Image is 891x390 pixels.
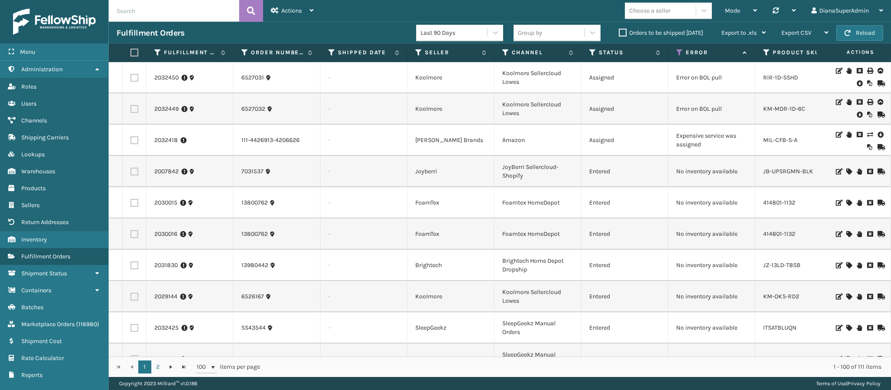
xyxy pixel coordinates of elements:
span: Lookups [21,151,45,158]
i: On Hold [857,231,862,237]
button: Reload [836,25,883,41]
span: Inventory [21,236,47,243]
i: Assign Carrier and Warehouse [846,200,851,206]
div: Last 90 Days [420,28,488,37]
td: No inventory available [668,156,755,187]
i: On Hold [857,262,862,268]
i: Pull Label [878,130,883,139]
a: SS43544 [241,324,266,332]
td: - [320,281,407,312]
a: 13800762 [241,230,268,238]
td: - [320,250,407,281]
i: Cancel Fulfillment Order [867,294,872,300]
i: Assign Carrier and Warehouse [846,169,851,175]
td: Expensive service was assigned [668,125,755,156]
td: Brightech Home Depot Dropship [494,250,581,281]
a: MIL-CFB-S-A [763,136,798,144]
i: On Hold [857,294,862,300]
i: Edit [836,169,841,175]
p: Copyright 2023 Milliard™ v 1.0.186 [119,377,197,390]
td: - [320,187,407,218]
td: Assigned [581,62,668,93]
td: Assigned [581,125,668,156]
i: Assign Carrier and Warehouse [846,262,851,268]
a: 2031830 [154,261,178,270]
span: Return Addresses [21,218,69,226]
i: Assign Carrier and Warehouse [846,231,851,237]
td: No inventory available [668,312,755,344]
label: Orders to be shipped [DATE] [619,29,703,36]
a: 2032450 [154,73,179,82]
a: GEN-PW-VEN-K [763,355,806,363]
i: On Hold [857,200,862,206]
td: SleepGeekz Manual Orders [494,344,581,375]
i: On Hold [846,68,851,74]
a: 13800762 [241,198,268,207]
td: Foamtex HomeDepot [494,187,581,218]
td: FoamTex [407,187,494,218]
a: JZ-13LD-T8SB [763,261,801,269]
i: Mark as Shipped [878,294,883,300]
a: Go to the last page [177,360,190,373]
span: Administration [21,66,63,73]
label: Error [686,49,738,56]
a: Privacy Policy [848,380,881,387]
div: 1 - 100 of 111 items [272,363,881,371]
td: - [320,156,407,187]
td: - [320,125,407,156]
img: logo [13,9,96,35]
td: Entered [581,218,668,250]
td: Entered [581,250,668,281]
span: Actions [819,45,880,59]
td: Joyberri [407,156,494,187]
i: Cancel Fulfillment Order [867,325,872,331]
span: Export to .xls [721,29,757,36]
span: Fulfillment Orders [21,253,70,260]
td: FoamTex [407,218,494,250]
i: On Hold [846,99,851,105]
i: Mark as Shipped [878,325,883,331]
a: 414801-1132 [763,199,795,206]
i: Mark as Shipped [878,112,883,118]
td: No inventory available [668,218,755,250]
i: Cancel Fulfillment Order [867,356,872,362]
td: SleepGeekz [407,344,494,375]
a: 13980442 [241,261,268,270]
a: 7031537 [241,167,264,176]
a: ITSATBLUQN [763,324,797,331]
label: Fulfillment Order Id [164,49,217,56]
a: 2030015 [154,198,177,207]
span: Channels [21,117,47,124]
i: Mark as Shipped [878,231,883,237]
td: Entered [581,344,668,375]
i: Cancel Fulfillment Order [867,231,872,237]
td: - [320,312,407,344]
i: Mark as Shipped [878,80,883,86]
i: Edit [836,325,841,331]
a: 2032449 [154,105,179,113]
i: Print BOL [867,99,872,105]
td: No inventory available [668,344,755,375]
td: - [320,62,407,93]
td: Brightech [407,250,494,281]
td: SleepGeekz Manual Orders [494,312,581,344]
i: Mark as Shipped [878,356,883,362]
span: Mode [725,7,740,14]
a: SS42996(1) [241,355,272,364]
i: Change shipping [867,132,872,138]
i: Edit [836,356,841,362]
span: items per page [197,360,260,373]
label: Shipped Date [338,49,390,56]
span: Marketplace Orders [21,321,75,328]
a: 414801-1132 [763,230,795,238]
i: Cancel Fulfillment Order [867,169,872,175]
i: On Hold [846,132,851,138]
i: Assign Carrier and Warehouse [846,325,851,331]
a: Terms of Use [816,380,846,387]
span: Sellers [21,202,40,209]
td: Foamtex HomeDepot [494,218,581,250]
i: Edit [836,262,841,268]
i: Pull BOL [857,79,862,88]
a: RIR-1D-SSHD [763,74,798,81]
td: Entered [581,187,668,218]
